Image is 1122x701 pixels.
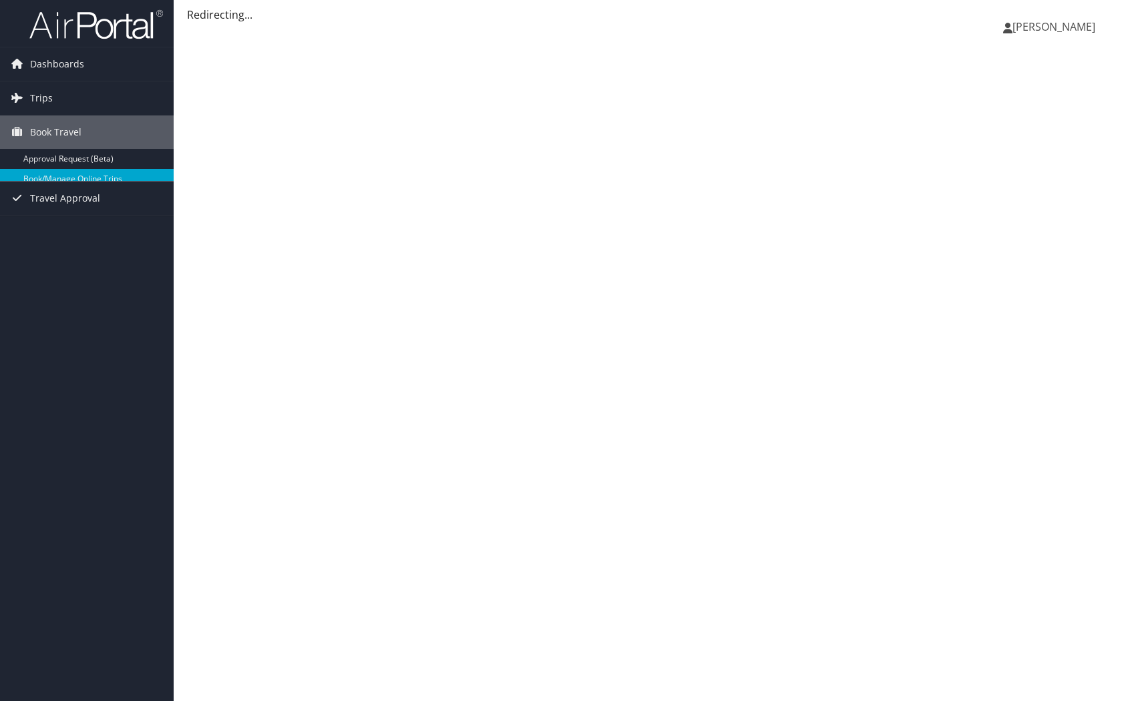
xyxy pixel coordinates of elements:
span: Trips [30,81,53,115]
a: [PERSON_NAME] [1003,7,1109,47]
span: Book Travel [30,115,81,149]
div: Redirecting... [187,7,1109,23]
span: [PERSON_NAME] [1012,19,1095,34]
span: Travel Approval [30,182,100,215]
span: Dashboards [30,47,84,81]
img: airportal-logo.png [29,9,163,40]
